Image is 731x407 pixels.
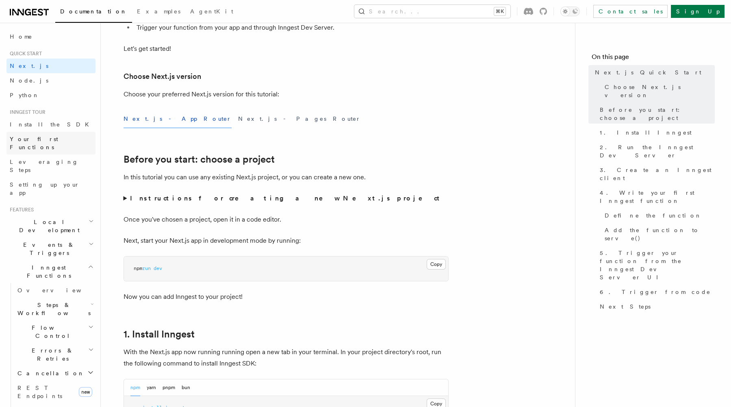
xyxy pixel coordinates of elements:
[14,320,95,343] button: Flow Control
[7,177,95,200] a: Setting up your app
[595,68,701,76] span: Next.js Quick Start
[600,166,715,182] span: 3. Create an Inngest client
[185,2,238,22] a: AgentKit
[14,381,95,403] a: REST Endpointsnew
[10,121,94,128] span: Install the SDK
[60,8,127,15] span: Documentation
[124,71,201,82] a: Choose Next.js version
[601,208,715,223] a: Define the function
[10,181,80,196] span: Setting up your app
[134,22,449,33] li: Trigger your function from your app and through Inngest Dev Server.
[10,63,48,69] span: Next.js
[130,379,140,396] button: npm
[597,140,715,163] a: 2. Run the Inngest Dev Server
[600,128,692,137] span: 1. Install Inngest
[124,89,449,100] p: Choose your preferred Next.js version for this tutorial:
[597,185,715,208] a: 4. Write your first Inngest function
[14,369,85,377] span: Cancellation
[7,241,89,257] span: Events & Triggers
[238,110,361,128] button: Next.js - Pages Router
[17,385,62,399] span: REST Endpoints
[671,5,724,18] a: Sign Up
[182,379,190,396] button: bun
[7,73,95,88] a: Node.js
[7,88,95,102] a: Python
[600,303,651,311] span: Next Steps
[124,214,449,225] p: Once you've chosen a project, open it in a code editor.
[600,106,715,122] span: Before you start: choose a project
[597,246,715,285] a: 5. Trigger your function from the Inngest Dev Server UI
[7,109,46,115] span: Inngest tour
[142,266,151,271] span: run
[10,77,48,84] span: Node.js
[601,223,715,246] a: Add the function to serve()
[147,379,156,396] button: yarn
[7,215,95,237] button: Local Development
[124,154,275,165] a: Before you start: choose a project
[7,155,95,177] a: Leveraging Steps
[10,33,33,41] span: Home
[14,346,88,363] span: Errors & Retries
[7,132,95,155] a: Your first Functions
[124,346,449,369] p: With the Next.js app now running running open a new tab in your terminal. In your project directo...
[597,125,715,140] a: 1. Install Inngest
[17,287,101,294] span: Overview
[592,52,715,65] h4: On this page
[137,8,180,15] span: Examples
[7,237,95,260] button: Events & Triggers
[124,43,449,54] p: Let's get started!
[601,80,715,102] a: Choose Next.js version
[124,235,449,246] p: Next, start your Next.js app in development mode by running:
[597,163,715,185] a: 3. Create an Inngest client
[124,291,449,303] p: Now you can add Inngest to your project!
[132,2,185,22] a: Examples
[190,8,233,15] span: AgentKit
[14,283,95,298] a: Overview
[55,2,132,23] a: Documentation
[597,102,715,125] a: Before you start: choose a project
[154,266,162,271] span: dev
[14,298,95,320] button: Steps & Workflows
[7,260,95,283] button: Inngest Functions
[597,285,715,299] a: 6. Trigger from code
[163,379,175,396] button: pnpm
[124,172,449,183] p: In this tutorial you can use any existing Next.js project, or you can create a new one.
[593,5,668,18] a: Contact sales
[427,259,446,270] button: Copy
[14,301,91,317] span: Steps & Workflows
[124,110,232,128] button: Next.js - App Router
[7,117,95,132] a: Install the SDK
[10,159,78,173] span: Leveraging Steps
[7,50,42,57] span: Quick start
[600,288,711,296] span: 6. Trigger from code
[354,5,510,18] button: Search...⌘K
[124,193,449,204] summary: Instructions for creating a new Next.js project
[605,226,715,242] span: Add the function to serve()
[600,143,715,159] span: 2. Run the Inngest Dev Server
[14,324,88,340] span: Flow Control
[134,266,142,271] span: npm
[605,83,715,99] span: Choose Next.js version
[592,65,715,80] a: Next.js Quick Start
[124,329,195,340] a: 1. Install Inngest
[7,59,95,73] a: Next.js
[494,7,505,15] kbd: ⌘K
[600,189,715,205] span: 4. Write your first Inngest function
[7,263,88,280] span: Inngest Functions
[10,92,39,98] span: Python
[14,343,95,366] button: Errors & Retries
[10,136,58,150] span: Your first Functions
[7,218,89,234] span: Local Development
[605,211,702,220] span: Define the function
[7,29,95,44] a: Home
[560,7,580,16] button: Toggle dark mode
[14,366,95,381] button: Cancellation
[130,194,443,202] strong: Instructions for creating a new Next.js project
[79,387,92,397] span: new
[597,299,715,314] a: Next Steps
[7,207,34,213] span: Features
[600,249,715,281] span: 5. Trigger your function from the Inngest Dev Server UI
